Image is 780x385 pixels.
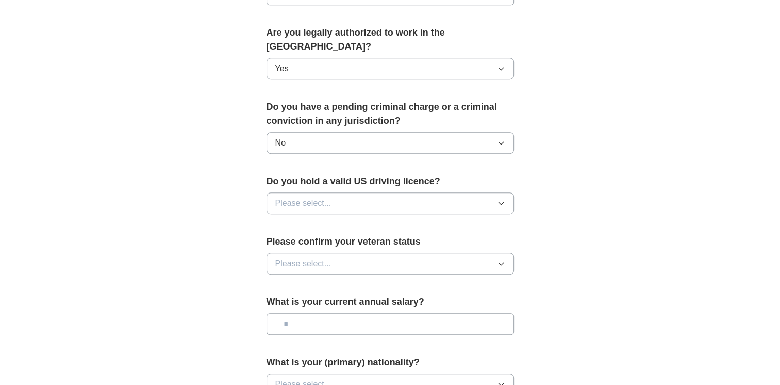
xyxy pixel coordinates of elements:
[275,62,289,75] span: Yes
[267,295,514,309] label: What is your current annual salary?
[267,26,514,54] label: Are you legally authorized to work in the [GEOGRAPHIC_DATA]?
[267,356,514,370] label: What is your (primary) nationality?
[267,58,514,79] button: Yes
[267,132,514,154] button: No
[267,192,514,214] button: Please select...
[267,253,514,275] button: Please select...
[275,197,331,210] span: Please select...
[275,258,331,270] span: Please select...
[275,137,286,149] span: No
[267,235,514,249] label: Please confirm your veteran status
[267,100,514,128] label: Do you have a pending criminal charge or a criminal conviction in any jurisdiction?
[267,174,514,188] label: Do you hold a valid US driving licence?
